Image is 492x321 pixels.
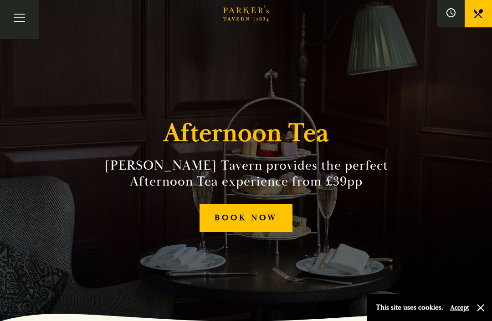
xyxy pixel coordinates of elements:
p: This site uses cookies. [376,301,443,314]
button: Close and accept [476,303,485,312]
h2: [PERSON_NAME] Tavern provides the perfect Afternoon Tea experience from £39pp [75,158,417,190]
a: BOOK NOW [200,204,292,232]
h1: Afternoon Tea [164,118,329,149]
button: Accept [450,303,469,312]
